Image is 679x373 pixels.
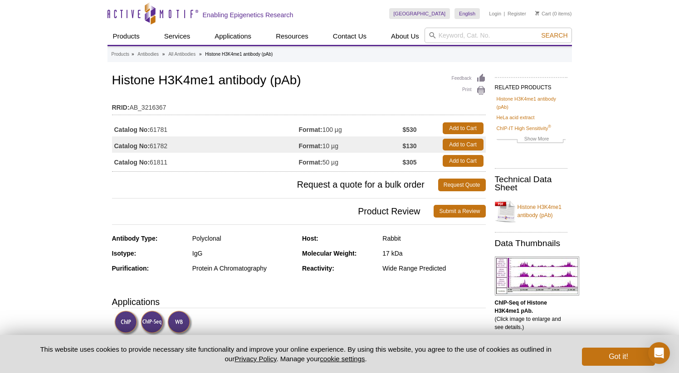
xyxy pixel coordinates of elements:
img: ChIP-Seq Validated [141,310,166,335]
div: Rabbit [382,234,485,242]
strong: $530 [402,126,416,134]
td: AB_3216367 [112,98,486,112]
strong: Host: [302,235,318,242]
td: 61781 [112,120,299,136]
a: Products [107,28,145,45]
button: cookie settings [320,355,365,363]
li: Histone H3K4me1 antibody (pAb) [205,52,273,57]
td: 61811 [112,153,299,169]
li: » [132,52,134,57]
strong: RRID: [112,103,130,111]
h2: RELATED PRODUCTS [495,77,567,93]
a: Contact Us [327,28,372,45]
div: Open Intercom Messenger [648,342,670,364]
a: About Us [386,28,425,45]
a: [GEOGRAPHIC_DATA] [389,8,450,19]
div: Protein A Chromatography [192,264,295,272]
a: Request Quote [438,179,486,191]
span: Search [541,32,567,39]
img: Western Blot Validated [167,310,192,335]
li: » [162,52,165,57]
strong: Purification: [112,265,149,272]
strong: Format: [299,126,322,134]
td: 61782 [112,136,299,153]
a: Privacy Policy [234,355,276,363]
p: This website uses cookies to provide necessary site functionality and improve your online experie... [24,344,567,363]
button: Search [538,31,570,39]
td: 100 µg [299,120,403,136]
a: Applications [209,28,257,45]
span: Request a quote for a bulk order [112,179,438,191]
sup: ® [548,124,551,129]
a: Histone H3K4me1 antibody (pAb) [497,95,566,111]
a: Antibodies [137,50,159,58]
strong: $130 [402,142,416,150]
a: All Antibodies [168,50,195,58]
strong: Format: [299,158,322,166]
a: Add to Cart [443,139,484,150]
strong: Catalog No: [114,142,150,150]
strong: Catalog No: [114,126,150,134]
h2: Data Thumbnails [495,239,567,247]
strong: Isotype: [112,250,137,257]
a: Products [112,50,129,58]
a: Services [159,28,196,45]
a: ChIP-IT High Sensitivity® [497,124,551,132]
div: Wide Range Predicted [382,264,485,272]
a: Feedback [452,73,486,83]
img: ChIP Validated [114,310,139,335]
input: Keyword, Cat. No. [425,28,572,43]
a: Histone H3K4me1 antibody (pAb) [495,198,567,225]
li: (0 items) [535,8,572,19]
li: » [199,52,202,57]
h2: Enabling Epigenetics Research [203,11,293,19]
a: Submit a Review [434,205,485,218]
div: IgG [192,249,295,257]
a: Show More [497,135,566,145]
p: (Click image to enlarge and see details.) [495,299,567,331]
strong: $305 [402,158,416,166]
h3: Applications [112,295,486,309]
li: | [504,8,505,19]
a: English [454,8,480,19]
button: Got it! [582,348,655,366]
strong: Molecular Weight: [302,250,357,257]
a: Register [508,10,526,17]
strong: Format: [299,142,322,150]
strong: Reactivity: [302,265,334,272]
img: Your Cart [535,11,539,15]
td: 50 µg [299,153,403,169]
b: ChIP-Seq of Histone H3K4me1 pAb. [495,300,547,314]
span: Product Review [112,205,434,218]
a: Add to Cart [443,155,484,167]
a: Login [489,10,501,17]
a: Print [452,86,486,96]
a: HeLa acid extract [497,113,535,121]
strong: Antibody Type: [112,235,158,242]
img: Histone H3K4me1 antibody (pAb) tested by ChIP-Seq. [495,257,579,295]
h1: Histone H3K4me1 antibody (pAb) [112,73,486,89]
a: Cart [535,10,551,17]
a: Add to Cart [443,122,484,134]
strong: Catalog No: [114,158,150,166]
a: Resources [270,28,314,45]
h2: Technical Data Sheet [495,175,567,192]
div: Polyclonal [192,234,295,242]
td: 10 µg [299,136,403,153]
div: 17 kDa [382,249,485,257]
